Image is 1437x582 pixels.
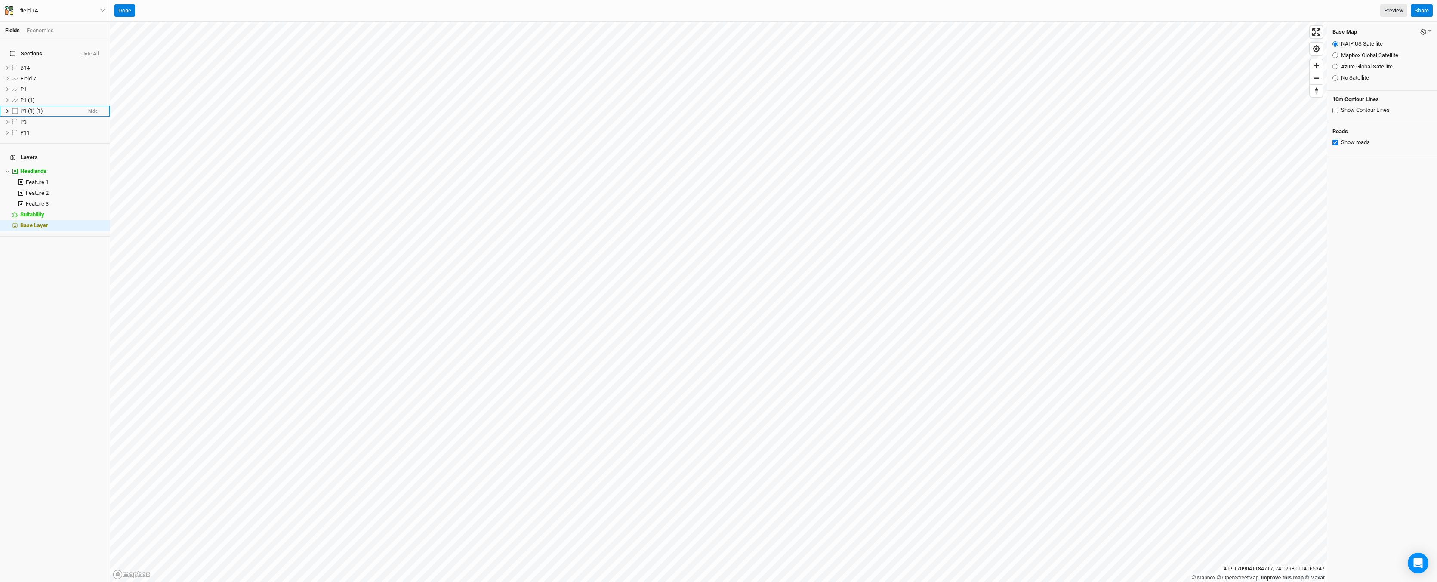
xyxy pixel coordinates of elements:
[1332,28,1357,35] h4: Base Map
[20,86,27,92] span: P1
[20,108,43,114] span: P1 (1) (1)
[1310,84,1323,97] button: Reset bearing to north
[1380,4,1407,17] a: Preview
[20,222,105,229] div: Base Layer
[1310,43,1323,55] button: Find my location
[20,6,38,15] div: field 14
[26,190,105,197] div: Feature 2
[1261,575,1304,581] a: Improve this map
[1192,575,1215,581] a: Mapbox
[1310,72,1323,84] button: Zoom out
[1221,564,1327,573] div: 41.91709041184717 , -74.07980114065347
[20,97,105,104] div: P1 (1)
[26,179,49,185] span: Feature 1
[26,179,105,186] div: Feature 1
[1310,59,1323,72] button: Zoom in
[26,190,49,196] span: Feature 2
[110,22,1327,582] canvas: Map
[10,50,42,57] span: Sections
[20,129,30,136] span: P11
[20,119,105,126] div: P3
[20,108,81,114] div: P1 (1) (1)
[20,86,105,93] div: P1
[20,168,105,175] div: Headlands
[20,129,105,136] div: P11
[1341,106,1390,114] label: Show Contour Lines
[113,570,151,579] a: Mapbox logo
[20,75,36,82] span: Field 7
[1217,575,1259,581] a: OpenStreetMap
[1341,40,1383,48] label: NAIP US Satellite
[81,51,99,57] button: Hide All
[1332,96,1432,103] h4: 10m Contour Lines
[1341,52,1398,59] label: Mapbox Global Satellite
[5,27,20,34] a: Fields
[27,27,54,34] div: Economics
[1305,575,1325,581] a: Maxar
[5,149,105,166] h4: Layers
[26,200,49,207] span: Feature 3
[20,75,105,82] div: Field 7
[26,200,105,207] div: Feature 3
[20,211,105,218] div: Suitability
[1332,128,1432,135] h4: Roads
[20,97,35,103] span: P1 (1)
[1341,63,1393,71] label: Azure Global Satellite
[88,106,98,117] span: hide
[1408,553,1428,573] div: Open Intercom Messenger
[20,65,105,71] div: B14
[20,222,48,228] span: Base Layer
[20,119,27,125] span: P3
[1411,4,1433,17] button: Share
[20,65,30,71] span: B14
[114,4,135,17] button: Done
[1341,74,1369,82] label: No Satellite
[20,168,46,174] span: Headlands
[4,6,105,15] button: field 14
[20,211,44,218] span: Suitability
[1310,26,1323,38] button: Enter fullscreen
[1341,139,1370,146] label: Show roads
[1310,85,1323,97] span: Reset bearing to north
